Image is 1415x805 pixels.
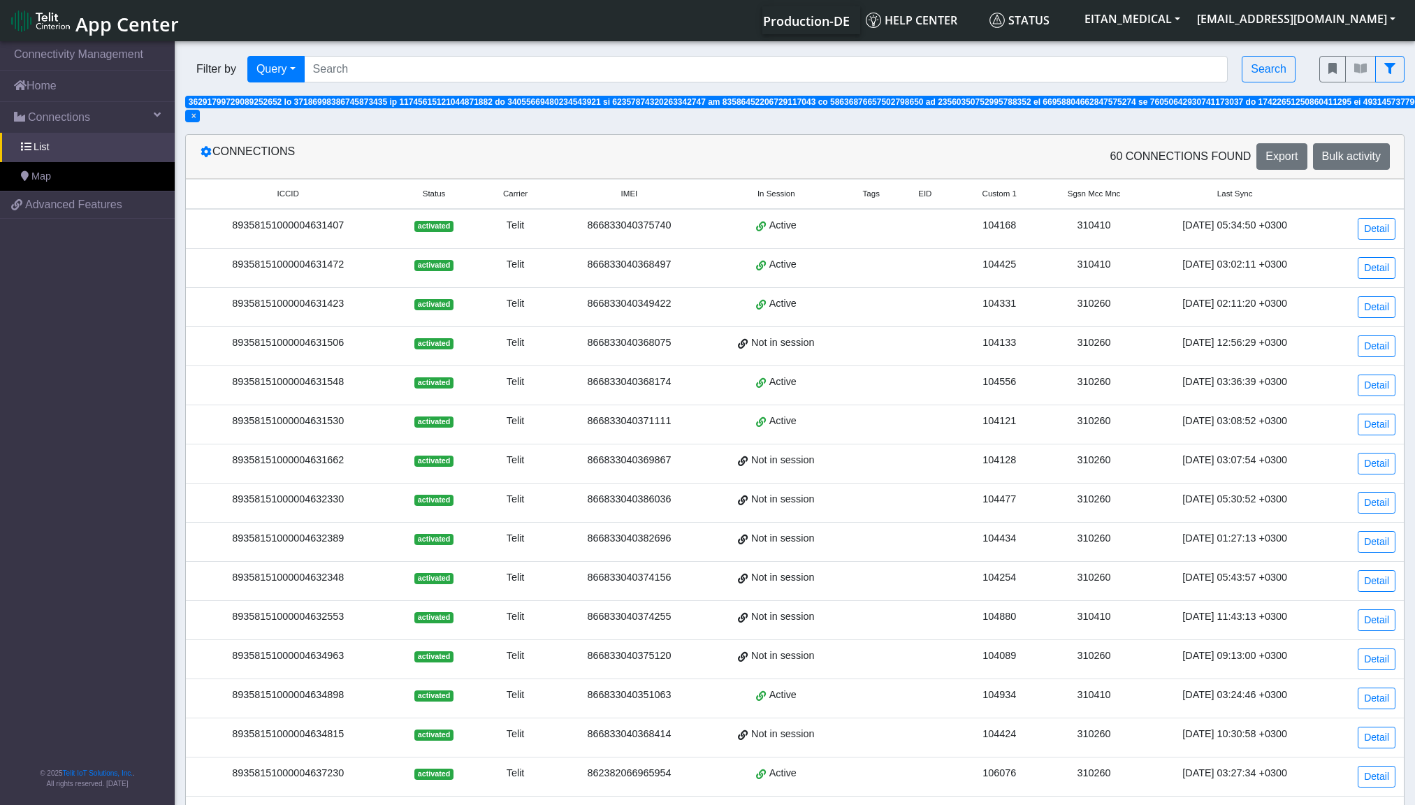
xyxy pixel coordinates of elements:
[1052,609,1135,625] div: 310410
[25,196,122,213] span: Advanced Features
[414,769,453,780] span: activated
[1052,375,1135,390] div: 310260
[769,257,797,273] span: Active
[751,609,814,625] span: Not in session
[194,375,382,390] div: 89358151000004631548
[34,140,49,155] span: List
[1358,492,1395,514] a: Detail
[1358,688,1395,709] a: Detail
[1152,335,1318,351] div: [DATE] 12:56:29 +0300
[75,11,179,37] span: App Center
[11,6,177,36] a: App Center
[277,188,299,200] span: ICCID
[1052,257,1135,273] div: 310410
[866,13,881,28] img: knowledge.svg
[963,414,1036,429] div: 104121
[1358,531,1395,553] a: Detail
[414,612,453,623] span: activated
[561,531,697,546] div: 866833040382696
[866,13,957,28] span: Help center
[414,534,453,545] span: activated
[769,375,797,390] span: Active
[561,257,697,273] div: 866833040368497
[561,648,697,664] div: 866833040375120
[1152,727,1318,742] div: [DATE] 10:30:58 +0300
[963,766,1036,781] div: 106076
[963,609,1036,625] div: 104880
[486,531,545,546] div: Telit
[1152,453,1318,468] div: [DATE] 03:07:54 +0300
[423,188,446,200] span: Status
[762,6,849,34] a: Your current platform instance
[1052,492,1135,507] div: 310260
[486,414,545,429] div: Telit
[751,727,814,742] span: Not in session
[194,570,382,586] div: 89358151000004632348
[414,456,453,467] span: activated
[1152,375,1318,390] div: [DATE] 03:36:39 +0300
[414,338,453,349] span: activated
[1358,375,1395,396] a: Detail
[1152,257,1318,273] div: [DATE] 03:02:11 +0300
[194,688,382,703] div: 89358151000004634898
[989,13,1005,28] img: status.svg
[486,648,545,664] div: Telit
[751,453,814,468] span: Not in session
[1052,688,1135,703] div: 310410
[751,492,814,507] span: Not in session
[1358,766,1395,788] a: Detail
[194,531,382,546] div: 89358151000004632389
[1110,148,1251,165] span: 60 Connections found
[1358,727,1395,748] a: Detail
[1052,766,1135,781] div: 310260
[963,375,1036,390] div: 104556
[1068,188,1121,200] span: Sgsn Mcc Mnc
[486,766,545,781] div: Telit
[486,570,545,586] div: Telit
[486,453,545,468] div: Telit
[863,188,880,200] span: Tags
[1322,150,1381,162] span: Bulk activity
[989,13,1050,28] span: Status
[63,769,133,777] a: Telit IoT Solutions, Inc.
[1242,56,1296,82] button: Search
[414,730,453,741] span: activated
[1052,335,1135,351] div: 310260
[1256,143,1307,170] button: Export
[414,377,453,389] span: activated
[751,531,814,546] span: Not in session
[763,13,850,29] span: Production-DE
[194,766,382,781] div: 89358151000004637230
[963,727,1036,742] div: 104424
[1358,335,1395,357] a: Detail
[1358,218,1395,240] a: Detail
[1189,6,1404,31] button: [EMAIL_ADDRESS][DOMAIN_NAME]
[1052,453,1135,468] div: 310260
[1358,570,1395,592] a: Detail
[1152,414,1318,429] div: [DATE] 03:08:52 +0300
[751,335,814,351] span: Not in session
[751,570,814,586] span: Not in session
[1052,414,1135,429] div: 310260
[1313,143,1390,170] button: Bulk activity
[1358,414,1395,435] a: Detail
[414,573,453,584] span: activated
[1052,296,1135,312] div: 310260
[769,688,797,703] span: Active
[1319,56,1405,82] div: fitlers menu
[984,6,1076,34] a: Status
[414,651,453,662] span: activated
[1152,531,1318,546] div: [DATE] 01:27:13 +0300
[1358,609,1395,631] a: Detail
[769,766,797,781] span: Active
[769,296,797,312] span: Active
[963,218,1036,233] div: 104168
[1152,688,1318,703] div: [DATE] 03:24:46 +0300
[414,260,453,271] span: activated
[1052,727,1135,742] div: 310260
[194,648,382,664] div: 89358151000004634963
[561,766,697,781] div: 862382066965954
[860,6,984,34] a: Help center
[963,296,1036,312] div: 104331
[561,609,697,625] div: 866833040374255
